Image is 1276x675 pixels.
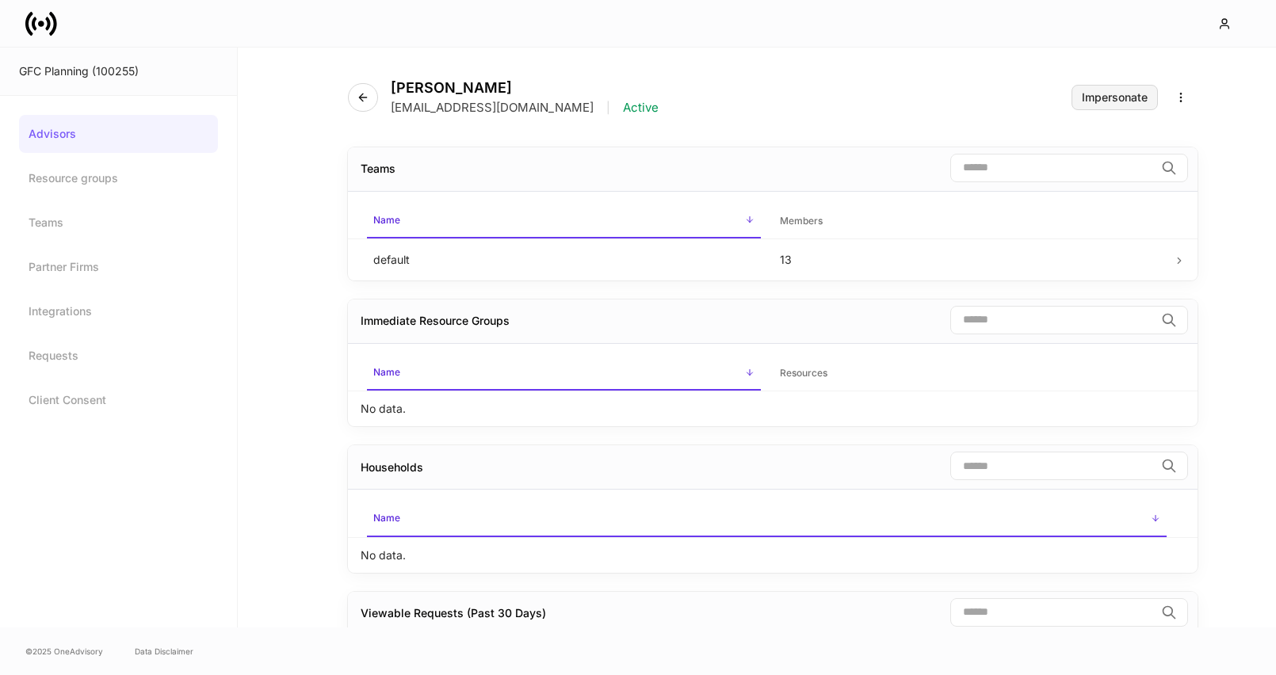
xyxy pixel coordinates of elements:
[1072,85,1158,110] button: Impersonate
[135,645,193,658] a: Data Disclaimer
[780,365,827,380] h6: Resources
[19,159,218,197] a: Resource groups
[25,645,103,658] span: © 2025 OneAdvisory
[19,248,218,286] a: Partner Firms
[623,100,659,116] p: Active
[361,161,395,177] div: Teams
[19,63,218,79] div: GFC Planning (100255)
[361,605,546,621] div: Viewable Requests (Past 30 Days)
[19,204,218,242] a: Teams
[373,364,400,379] h6: Name
[373,212,400,227] h6: Name
[361,401,406,417] p: No data.
[19,337,218,375] a: Requests
[606,100,610,116] p: |
[361,547,406,563] p: No data.
[767,238,1174,280] td: 13
[361,238,767,280] td: default
[774,205,1167,238] span: Members
[391,79,659,97] h4: [PERSON_NAME]
[361,460,423,475] div: Households
[774,357,1167,390] span: Resources
[1082,92,1148,103] div: Impersonate
[19,292,218,330] a: Integrations
[361,313,510,329] div: Immediate Resource Groups
[780,213,823,228] h6: Members
[367,502,1167,536] span: Name
[19,115,218,153] a: Advisors
[367,357,761,391] span: Name
[391,100,594,116] p: [EMAIL_ADDRESS][DOMAIN_NAME]
[367,204,761,238] span: Name
[373,510,400,525] h6: Name
[19,381,218,419] a: Client Consent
